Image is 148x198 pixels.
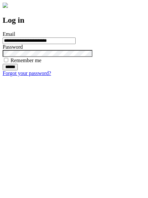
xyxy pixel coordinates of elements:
[3,31,15,37] label: Email
[11,58,41,63] label: Remember me
[3,70,51,76] a: Forgot your password?
[3,16,145,25] h2: Log in
[3,44,23,50] label: Password
[3,3,8,8] img: logo-4e3dc11c47720685a147b03b5a06dd966a58ff35d612b21f08c02c0306f2b779.png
